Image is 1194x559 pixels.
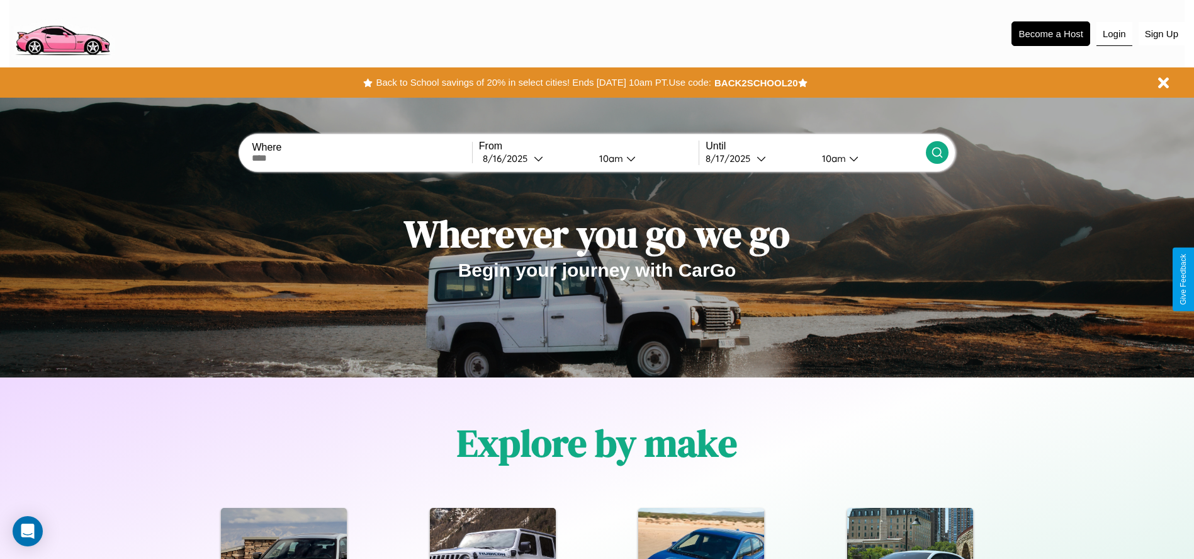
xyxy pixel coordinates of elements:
img: logo [9,6,115,59]
label: From [479,141,699,152]
div: 8 / 16 / 2025 [483,153,534,164]
button: 10am [812,152,926,165]
h1: Explore by make [457,417,737,469]
div: Give Feedback [1179,254,1188,305]
div: 8 / 17 / 2025 [706,153,757,164]
label: Where [252,142,471,153]
div: Open Intercom Messenger [13,516,43,546]
button: Back to School savings of 20% in select cities! Ends [DATE] 10am PT.Use code: [373,74,714,91]
b: BACK2SCHOOL20 [714,78,798,88]
button: Sign Up [1139,22,1185,45]
button: Login [1096,22,1132,46]
div: 10am [593,153,626,164]
label: Until [706,141,925,152]
button: 10am [589,152,699,165]
button: 8/16/2025 [479,152,589,165]
div: 10am [816,153,849,164]
button: Become a Host [1011,21,1090,46]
